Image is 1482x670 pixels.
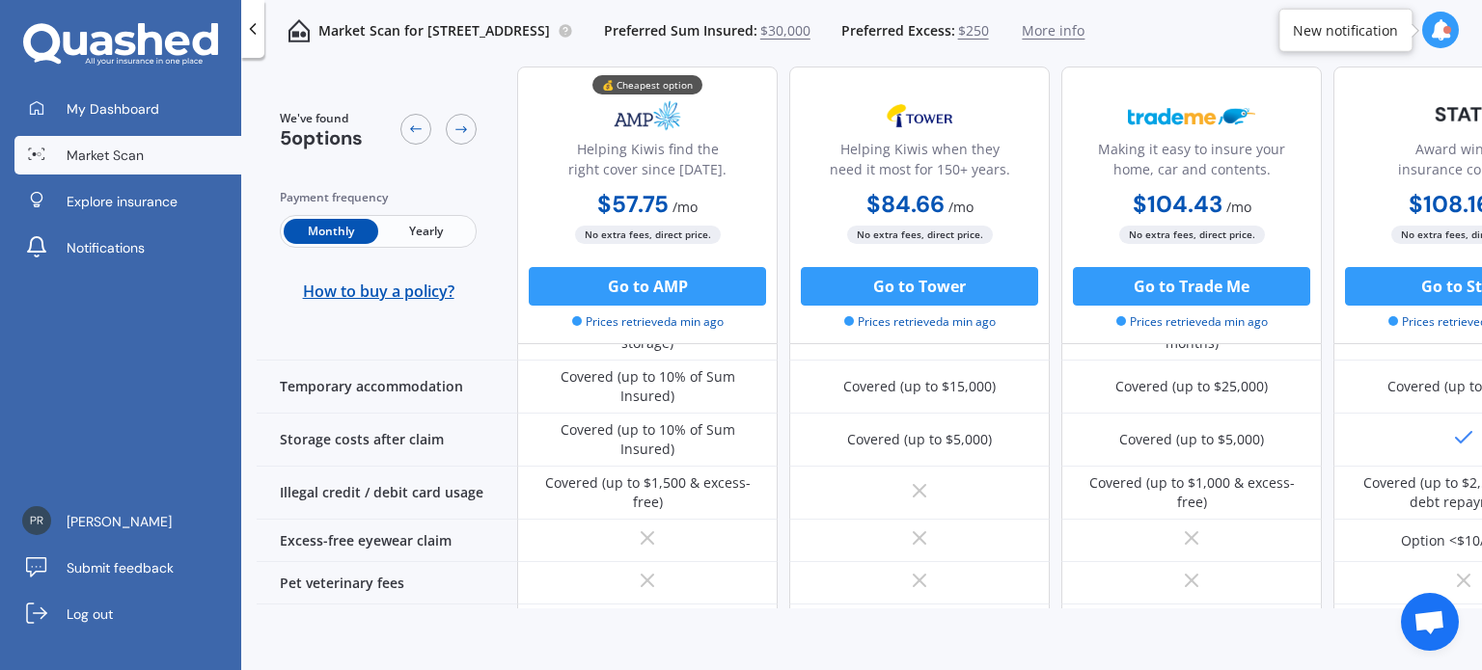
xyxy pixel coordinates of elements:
[572,313,724,331] span: Prices retrieved a min ago
[14,136,241,174] a: Market Scan
[584,92,711,140] img: AMP.webp
[67,604,113,624] span: Log out
[866,189,945,219] b: $84.66
[67,146,144,165] span: Market Scan
[67,512,172,531] span: [PERSON_NAME]
[575,226,721,244] span: No extra fees, direct price.
[257,361,517,414] div: Temporary accommodation
[532,473,763,512] div: Covered (up to $1,500 & excess-free)
[801,267,1038,306] button: Go to Tower
[288,19,311,42] img: home-and-contents.b802091223b8502ef2dd.svg
[257,520,517,562] div: Excess-free eyewear claim
[67,558,174,577] span: Submit feedback
[280,188,477,207] div: Payment frequency
[1119,226,1265,244] span: No extra fees, direct price.
[1128,92,1255,140] img: Trademe.webp
[529,267,766,306] button: Go to AMP
[958,21,989,40] span: $250
[1073,267,1310,306] button: Go to Trade Me
[532,367,763,406] div: Covered (up to 10% of Sum Insured)
[14,502,241,541] a: [PERSON_NAME]
[257,414,517,467] div: Storage costs after claim
[597,189,669,219] b: $57.75
[257,604,517,657] div: Child student living away from home
[847,430,992,449] div: Covered (up to $5,000)
[806,139,1033,187] div: Helping Kiwis when they need it most for 150+ years.
[760,21,810,40] span: $30,000
[67,192,178,211] span: Explore insurance
[14,228,241,267] a: Notifications
[14,595,241,633] a: Log out
[14,182,241,221] a: Explore insurance
[1133,189,1222,219] b: $104.43
[22,506,51,535] img: 89ab15f9d37ca346a5fbbe689185a245
[672,198,698,216] span: / mo
[257,562,517,604] div: Pet veterinary fees
[604,21,757,40] span: Preferred Sum Insured:
[532,420,763,459] div: Covered (up to 10% of Sum Insured)
[378,219,473,244] span: Yearly
[1078,139,1305,187] div: Making it easy to insure your home, car and contents.
[14,549,241,587] a: Submit feedback
[843,377,996,396] div: Covered (up to $15,000)
[14,90,241,128] a: My Dashboard
[1401,593,1459,651] div: Open chat
[856,92,983,140] img: Tower.webp
[847,226,993,244] span: No extra fees, direct price.
[592,75,702,94] div: 💰 Cheapest option
[948,198,974,216] span: / mo
[1293,20,1398,40] div: New notification
[1226,198,1251,216] span: / mo
[1115,377,1268,396] div: Covered (up to $25,000)
[1119,430,1264,449] div: Covered (up to $5,000)
[1022,21,1084,40] span: More info
[280,110,363,127] span: We've found
[257,467,517,520] div: Illegal credit / debit card usage
[303,281,454,301] span: How to buy a policy?
[841,21,955,40] span: Preferred Excess:
[1116,313,1268,331] span: Prices retrieved a min ago
[67,238,145,257] span: Notifications
[318,21,550,40] p: Market Scan for [STREET_ADDRESS]
[280,125,363,150] span: 5 options
[844,313,996,331] span: Prices retrieved a min ago
[1076,473,1307,512] div: Covered (up to $1,000 & excess-free)
[67,99,159,119] span: My Dashboard
[534,139,761,187] div: Helping Kiwis find the right cover since [DATE].
[284,219,378,244] span: Monthly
